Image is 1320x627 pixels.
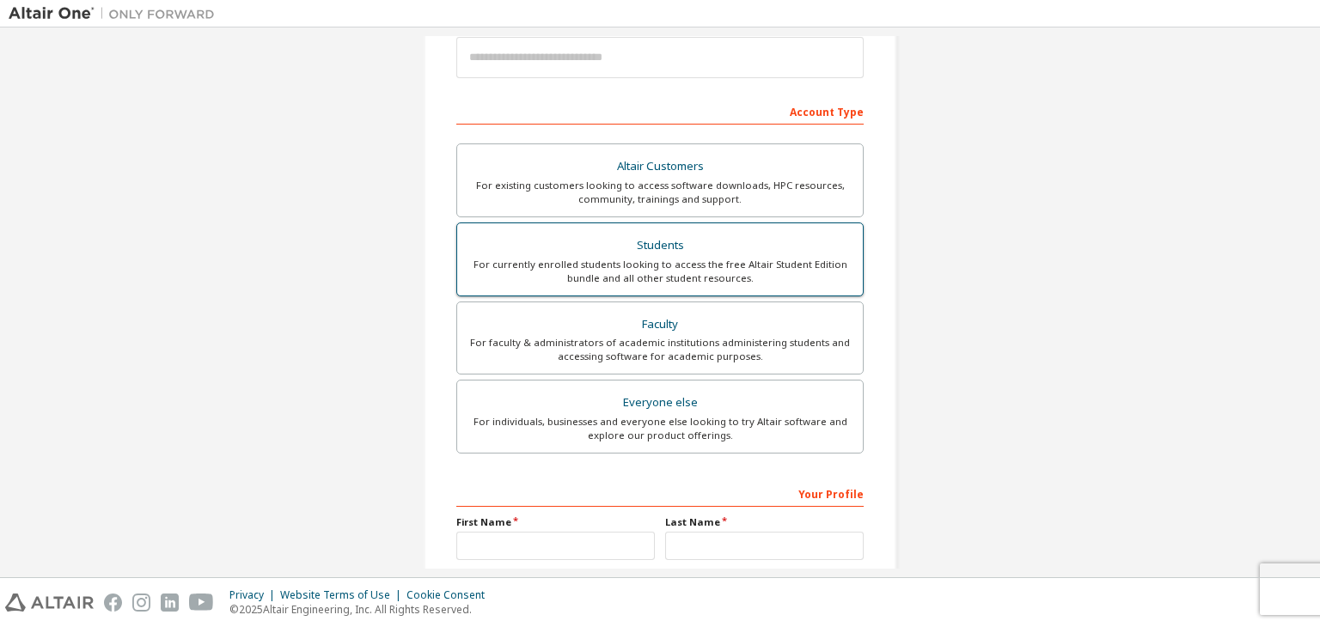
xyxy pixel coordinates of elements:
div: For currently enrolled students looking to access the free Altair Student Edition bundle and all ... [467,258,852,285]
label: Last Name [665,515,864,529]
img: linkedin.svg [161,594,179,612]
label: First Name [456,515,655,529]
div: Account Type [456,97,864,125]
img: altair_logo.svg [5,594,94,612]
p: © 2025 Altair Engineering, Inc. All Rights Reserved. [229,602,495,617]
div: For faculty & administrators of academic institutions administering students and accessing softwa... [467,336,852,363]
img: Altair One [9,5,223,22]
div: Your Profile [456,479,864,507]
div: For existing customers looking to access software downloads, HPC resources, community, trainings ... [467,179,852,206]
div: Altair Customers [467,155,852,179]
img: instagram.svg [132,594,150,612]
div: Everyone else [467,391,852,415]
div: Website Terms of Use [280,588,406,602]
div: Cookie Consent [406,588,495,602]
div: Privacy [229,588,280,602]
img: youtube.svg [189,594,214,612]
div: For individuals, businesses and everyone else looking to try Altair software and explore our prod... [467,415,852,442]
div: Students [467,234,852,258]
img: facebook.svg [104,594,122,612]
div: Faculty [467,313,852,337]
